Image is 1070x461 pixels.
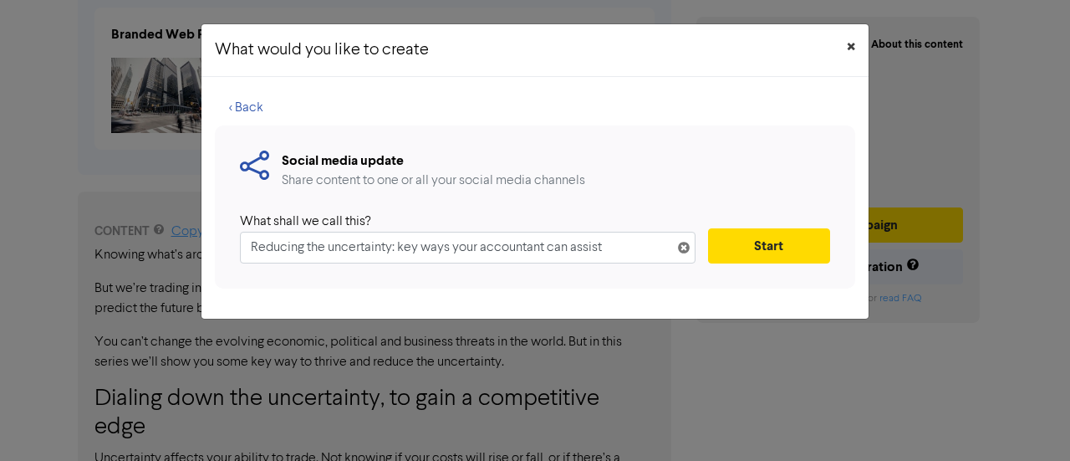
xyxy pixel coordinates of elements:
[282,151,585,171] div: Social media update
[847,35,855,60] span: ×
[240,212,683,232] div: What shall we call this?
[708,228,830,264] button: Start
[986,381,1070,461] iframe: Chat Widget
[282,171,585,191] div: Share content to one or all your social media channels
[215,90,278,125] button: < Back
[833,24,869,71] button: Close
[215,38,429,63] h5: What would you like to create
